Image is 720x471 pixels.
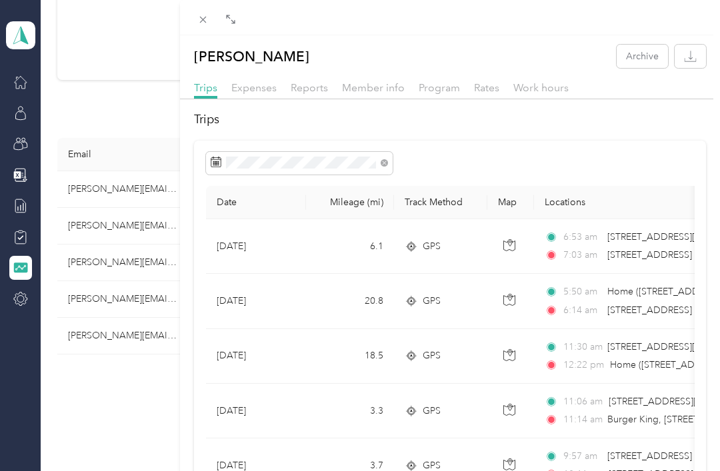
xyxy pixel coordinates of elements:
span: Trips [194,81,217,94]
th: Mileage (mi) [306,186,394,219]
span: Expenses [231,81,277,94]
span: Program [419,81,460,94]
span: [STREET_ADDRESS] [607,304,692,316]
th: Track Method [394,186,487,219]
h2: Trips [194,111,706,129]
span: GPS [423,404,441,418]
th: Map [487,186,534,219]
span: [STREET_ADDRESS] [607,249,692,260]
span: 11:06 am [563,394,603,409]
span: 7:03 am [563,248,601,262]
span: 9:57 am [563,449,601,464]
span: 6:14 am [563,303,601,318]
td: 3.3 [306,384,394,438]
td: [DATE] [206,219,306,274]
td: 20.8 [306,274,394,328]
span: Reports [291,81,328,94]
td: 6.1 [306,219,394,274]
span: Rates [474,81,499,94]
span: GPS [423,294,441,308]
button: Archive [617,45,668,68]
span: [STREET_ADDRESS] [607,450,692,462]
td: [DATE] [206,384,306,438]
td: 18.5 [306,329,394,384]
td: [DATE] [206,274,306,328]
span: 11:14 am [563,412,601,427]
p: [PERSON_NAME] [194,45,309,68]
iframe: Everlance-gr Chat Button Frame [645,396,720,471]
span: 12:22 pm [563,358,604,372]
span: 11:30 am [563,340,601,354]
th: Date [206,186,306,219]
span: GPS [423,239,441,254]
span: GPS [423,348,441,363]
td: [DATE] [206,329,306,384]
span: Member info [342,81,405,94]
span: 5:50 am [563,284,601,299]
span: Work hours [513,81,569,94]
span: 6:53 am [563,230,601,244]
